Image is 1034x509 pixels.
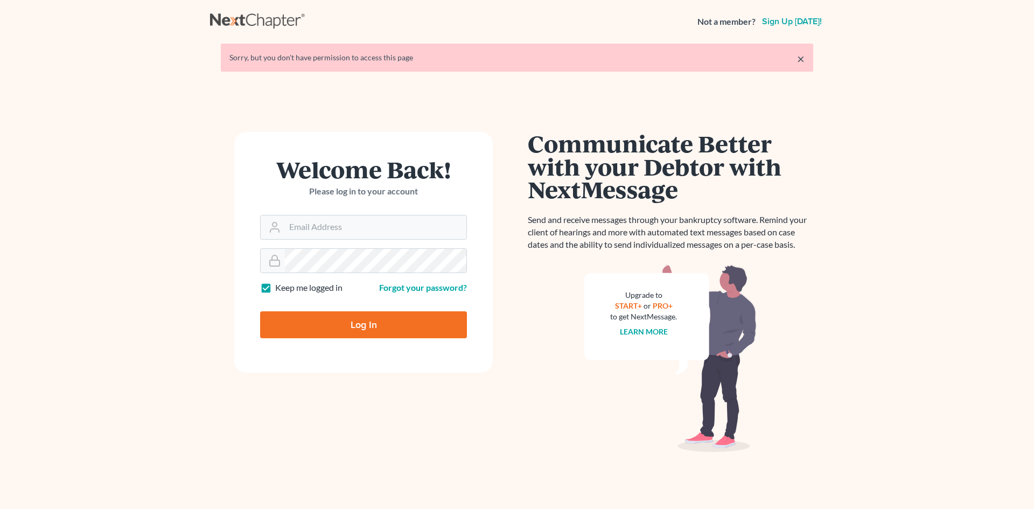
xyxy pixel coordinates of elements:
a: START+ [615,301,642,310]
div: to get NextMessage. [610,311,677,322]
div: Upgrade to [610,290,677,301]
label: Keep me logged in [275,282,343,294]
p: Send and receive messages through your bankruptcy software. Remind your client of hearings and mo... [528,214,813,251]
input: Email Address [285,215,466,239]
div: Sorry, but you don't have permission to access this page [229,52,805,63]
a: × [797,52,805,65]
span: or [644,301,651,310]
img: nextmessage_bg-59042aed3d76b12b5cd301f8e5b87938c9018125f34e5fa2b7a6b67550977c72.svg [584,264,757,452]
p: Please log in to your account [260,185,467,198]
strong: Not a member? [697,16,756,28]
a: PRO+ [653,301,673,310]
input: Log In [260,311,467,338]
a: Forgot your password? [379,282,467,292]
h1: Communicate Better with your Debtor with NextMessage [528,132,813,201]
h1: Welcome Back! [260,158,467,181]
a: Learn more [620,327,668,336]
a: Sign up [DATE]! [760,17,824,26]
